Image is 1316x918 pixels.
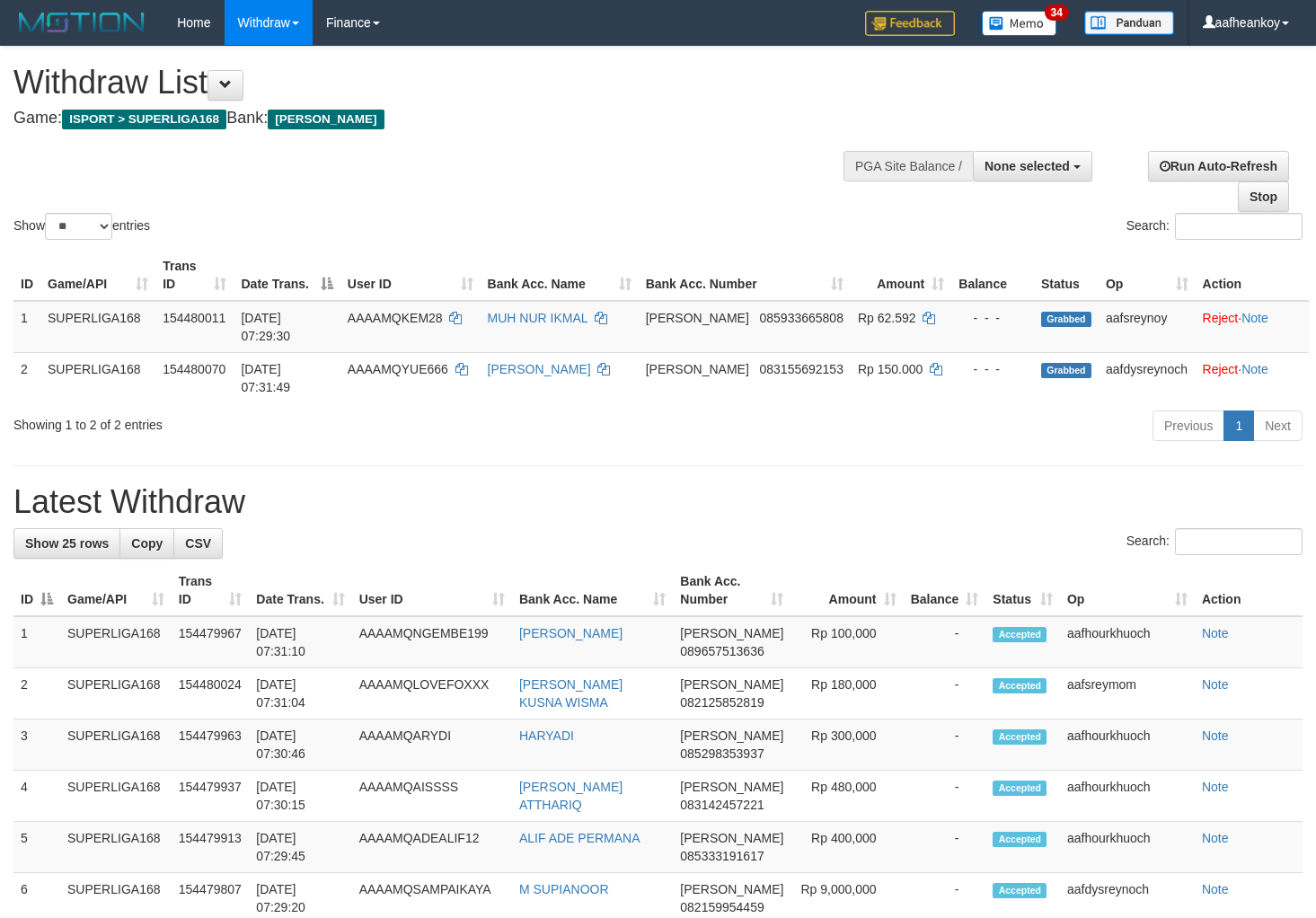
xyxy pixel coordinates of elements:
div: PGA Site Balance / [843,151,973,181]
a: Note [1241,311,1268,325]
th: Trans ID: activate to sort column ascending [155,250,234,301]
a: [PERSON_NAME] [519,626,623,640]
td: 154480024 [172,668,250,719]
td: 3 [13,719,60,771]
span: Copy 083155692153 to clipboard [759,362,843,376]
td: SUPERLIGA168 [60,822,172,873]
td: 1 [13,616,60,668]
span: Accepted [993,729,1047,745]
span: [PERSON_NAME] [680,882,783,896]
span: [PERSON_NAME] [646,311,749,325]
span: Copy [131,536,163,551]
td: 154479963 [172,719,250,771]
td: - [904,822,986,873]
select: Showentries [45,213,112,240]
a: Previous [1153,410,1224,441]
th: Op: activate to sort column ascending [1099,250,1196,301]
span: Copy 083142457221 to clipboard [680,798,764,812]
td: Rp 180,000 [790,668,903,719]
td: 154479913 [172,822,250,873]
span: [PERSON_NAME] [268,110,384,129]
th: Bank Acc. Name: activate to sort column ascending [481,250,639,301]
td: [DATE] 07:31:04 [249,668,351,719]
img: Button%20Memo.svg [982,11,1057,36]
td: SUPERLIGA168 [40,352,155,403]
td: SUPERLIGA168 [40,301,155,353]
span: Copy 085333191617 to clipboard [680,849,764,863]
td: SUPERLIGA168 [60,771,172,822]
td: 2 [13,668,60,719]
td: AAAAMQAISSSS [352,771,512,822]
td: [DATE] 07:30:15 [249,771,351,822]
td: Rp 300,000 [790,719,903,771]
th: Bank Acc. Number: activate to sort column ascending [673,565,790,616]
a: Note [1202,780,1229,794]
span: 154480011 [163,311,225,325]
th: Status: activate to sort column ascending [985,565,1060,616]
input: Search: [1175,213,1303,240]
a: Note [1202,728,1229,743]
td: 1 [13,301,40,353]
a: MUH NUR IKMAL [488,311,588,325]
td: SUPERLIGA168 [60,719,172,771]
td: Rp 100,000 [790,616,903,668]
a: HARYADI [519,728,574,743]
a: ALIF ADE PERMANA [519,831,640,845]
th: Bank Acc. Name: activate to sort column ascending [512,565,673,616]
th: Action [1195,565,1303,616]
a: Stop [1238,181,1289,212]
h1: Withdraw List [13,65,860,101]
a: Note [1202,882,1229,896]
span: [PERSON_NAME] [680,677,783,692]
span: [PERSON_NAME] [680,728,783,743]
td: Rp 400,000 [790,822,903,873]
td: - [904,616,986,668]
td: · [1196,301,1309,353]
td: AAAAMQARYDI [352,719,512,771]
td: Rp 480,000 [790,771,903,822]
td: 154479937 [172,771,250,822]
td: aafhourkhuoch [1060,771,1195,822]
a: 1 [1223,410,1254,441]
span: [DATE] 07:31:49 [241,362,290,394]
span: AAAAMQKEM28 [348,311,443,325]
a: Note [1202,677,1229,692]
th: Amount: activate to sort column ascending [790,565,903,616]
a: Run Auto-Refresh [1148,151,1289,181]
td: AAAAMQNGEMBE199 [352,616,512,668]
td: aafsreynoy [1099,301,1196,353]
span: [PERSON_NAME] [680,626,783,640]
label: Search: [1126,213,1303,240]
span: Accepted [993,832,1047,847]
td: aafhourkhuoch [1060,719,1195,771]
a: Note [1202,831,1229,845]
span: 34 [1045,4,1069,21]
a: [PERSON_NAME] ATTHARIQ [519,780,623,812]
div: - - - [958,309,1027,327]
td: - [904,719,986,771]
td: 2 [13,352,40,403]
span: ISPORT > SUPERLIGA168 [62,110,226,129]
a: M SUPIANOOR [519,882,609,896]
a: CSV [173,528,223,559]
th: ID [13,250,40,301]
span: Copy 089657513636 to clipboard [680,644,764,658]
a: Copy [119,528,174,559]
span: [PERSON_NAME] [680,831,783,845]
span: Copy 085298353937 to clipboard [680,746,764,761]
span: Copy 085933665808 to clipboard [759,311,843,325]
td: · [1196,352,1309,403]
div: - - - [958,360,1027,378]
td: AAAAMQADEALIF12 [352,822,512,873]
span: [DATE] 07:29:30 [241,311,290,343]
td: SUPERLIGA168 [60,668,172,719]
a: Note [1241,362,1268,376]
a: [PERSON_NAME] KUSNA WISMA [519,677,623,710]
span: AAAAMQYUE666 [348,362,448,376]
td: aafdysreynoch [1099,352,1196,403]
th: Bank Acc. Number: activate to sort column ascending [639,250,851,301]
span: Show 25 rows [25,536,109,551]
span: Accepted [993,781,1047,796]
button: None selected [973,151,1092,181]
th: Game/API: activate to sort column ascending [40,250,155,301]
